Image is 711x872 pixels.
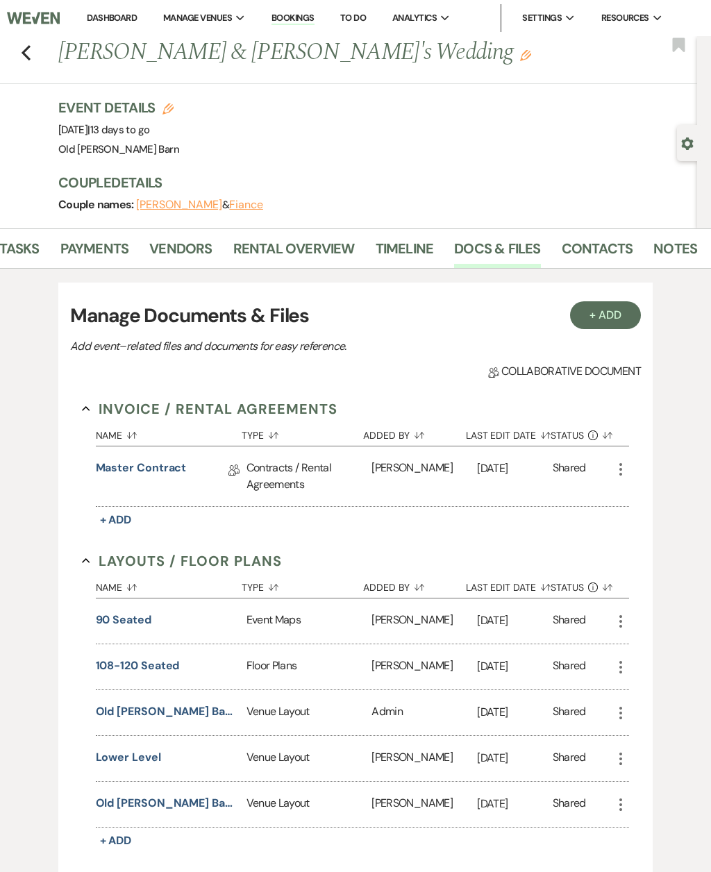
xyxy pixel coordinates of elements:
span: | [87,123,149,137]
button: 90 seated [96,612,151,628]
p: [DATE] [477,749,552,767]
button: Status [551,571,613,598]
button: Last Edit Date [466,571,551,598]
a: Payments [60,237,129,268]
a: Timeline [376,237,434,268]
p: [DATE] [477,657,552,676]
span: Status [551,430,584,440]
button: Name [96,571,242,598]
span: Settings [522,11,562,25]
div: Event Maps [246,598,372,644]
span: Manage Venues [163,11,232,25]
div: Contracts / Rental Agreements [246,446,372,506]
span: Old [PERSON_NAME] Barn [58,142,179,156]
div: [PERSON_NAME] [371,782,477,827]
button: Open lead details [681,136,694,149]
div: [PERSON_NAME] [371,644,477,689]
button: Old [PERSON_NAME] Barn Venue Map [96,795,235,812]
p: [DATE] [477,703,552,721]
h3: Event Details [58,98,179,117]
div: Venue Layout [246,736,372,781]
button: 108-120 seated [96,657,180,674]
div: [PERSON_NAME] [371,598,477,644]
h1: [PERSON_NAME] & [PERSON_NAME]'s Wedding [58,36,564,69]
div: [PERSON_NAME] [371,736,477,781]
div: [PERSON_NAME] [371,446,477,506]
div: Shared [553,795,586,814]
span: 13 days to go [90,123,150,137]
button: Added By [363,419,465,446]
span: Couple names: [58,197,136,212]
span: Status [551,582,584,592]
a: Contacts [562,237,633,268]
a: Notes [653,237,697,268]
button: + Add [96,510,136,530]
p: Add event–related files and documents for easy reference. [70,337,556,355]
img: Weven Logo [7,3,60,33]
a: Docs & Files [454,237,540,268]
span: Analytics [392,11,437,25]
a: Dashboard [87,12,137,24]
p: [DATE] [477,612,552,630]
p: [DATE] [477,460,552,478]
div: Venue Layout [246,782,372,827]
button: Old [PERSON_NAME] Barn Upstairs Floorplan [96,703,235,720]
a: Bookings [271,12,315,25]
h3: Manage Documents & Files [70,301,641,330]
div: Shared [553,612,586,630]
a: Rental Overview [233,237,355,268]
div: Shared [553,657,586,676]
a: To Do [340,12,366,24]
button: [PERSON_NAME] [136,199,222,210]
span: [DATE] [58,123,149,137]
button: Added By [363,571,465,598]
div: Venue Layout [246,690,372,735]
button: Name [96,419,242,446]
button: + Add [96,831,136,850]
div: Shared [553,749,586,768]
p: [DATE] [477,795,552,813]
span: + Add [100,512,132,527]
button: Lower Level [96,749,161,766]
a: Master Contract [96,460,187,481]
button: Invoice / Rental Agreements [82,399,338,419]
h3: Couple Details [58,173,683,192]
div: Shared [553,703,586,722]
span: & [136,198,263,212]
button: Type [242,571,363,598]
span: Resources [601,11,649,25]
div: Shared [553,460,586,493]
button: Fiance [229,199,263,210]
button: Type [242,419,363,446]
span: + Add [100,833,132,848]
div: Admin [371,690,477,735]
div: Floor Plans [246,644,372,689]
a: Vendors [149,237,212,268]
button: Last Edit Date [466,419,551,446]
button: Status [551,419,613,446]
button: + Add [570,301,641,329]
button: Edit [520,49,531,61]
button: Layouts / Floor Plans [82,551,283,571]
span: Collaborative document [488,363,641,380]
